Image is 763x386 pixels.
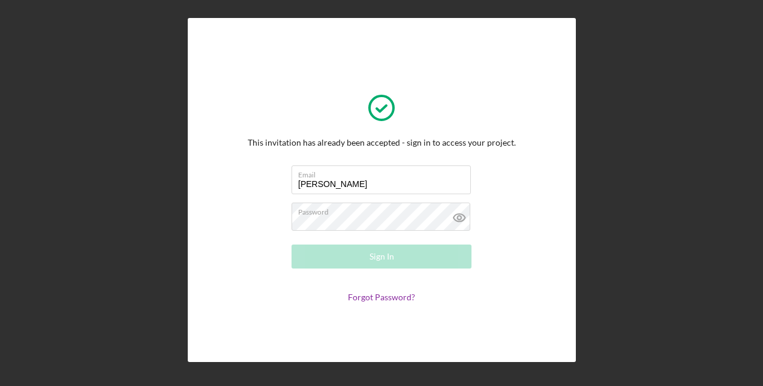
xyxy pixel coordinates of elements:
[292,245,471,269] button: Sign In
[298,166,471,179] label: Email
[370,245,394,269] div: Sign In
[348,292,415,302] a: Forgot Password?
[298,203,471,216] label: Password
[248,138,516,147] div: This invitation has already been accepted - sign in to access your project.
